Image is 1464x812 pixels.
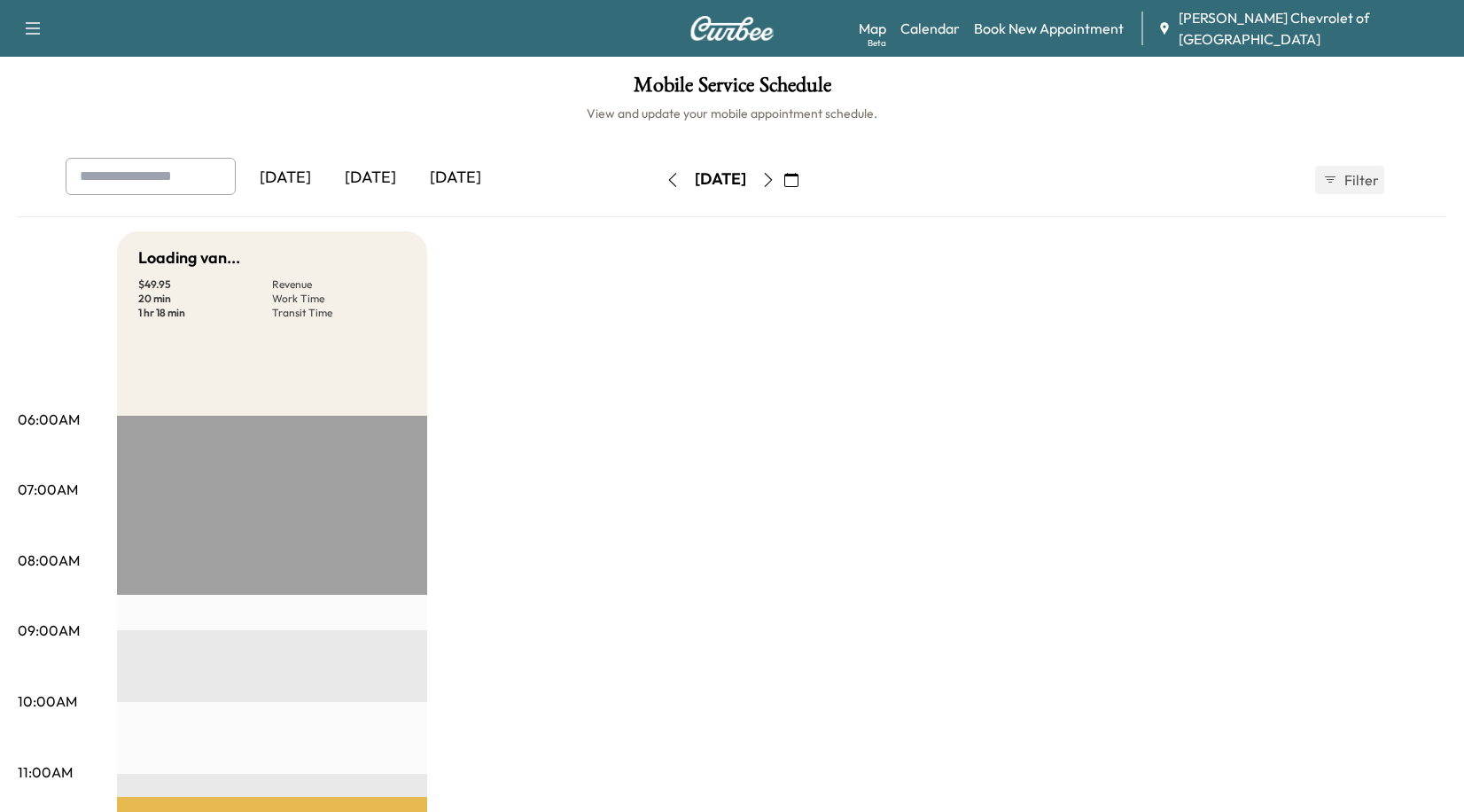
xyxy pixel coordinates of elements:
p: 1 hr 18 min [138,306,272,320]
p: 10:00AM [18,691,77,712]
p: 09:00AM [18,620,80,641]
div: Beta [868,36,886,50]
p: 06:00AM [18,409,80,430]
p: Work Time [272,292,406,306]
div: [DATE] [695,168,746,191]
a: Calendar [900,18,960,39]
p: 08:00AM [18,550,80,571]
p: 20 min [138,292,272,306]
a: Book New Appointment [974,18,1124,39]
p: Transit Time [272,306,406,320]
p: $ 49.95 [138,277,272,292]
p: Revenue [272,277,406,292]
span: Filter [1344,169,1376,191]
img: Curbee Logo [689,16,775,41]
button: Filter [1315,166,1384,194]
a: MapBeta [859,18,886,39]
div: [DATE] [243,158,328,199]
h1: Mobile Service Schedule [18,74,1446,105]
div: [DATE] [413,158,498,199]
h5: Loading van... [138,246,240,270]
div: [DATE] [328,158,413,199]
p: 07:00AM [18,479,78,500]
h6: View and update your mobile appointment schedule. [18,105,1446,122]
p: 11:00AM [18,761,73,783]
span: [PERSON_NAME] Chevrolet of [GEOGRAPHIC_DATA] [1179,7,1450,50]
